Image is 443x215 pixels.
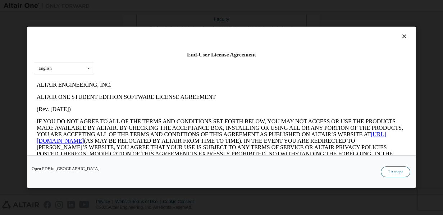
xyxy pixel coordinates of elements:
[3,27,373,34] p: (Rev. [DATE])
[3,52,352,65] a: [URL][DOMAIN_NAME]
[34,51,409,58] div: End-User License Agreement
[381,167,410,178] button: I Accept
[3,15,373,22] p: ALTAIR ONE STUDENT EDITION SOFTWARE LICENSE AGREEMENT
[32,167,100,171] a: Open PDF in [GEOGRAPHIC_DATA]
[3,3,373,9] p: ALTAIR ENGINEERING, INC.
[38,67,52,71] div: English
[3,40,373,98] p: IF YOU DO NOT AGREE TO ALL OF THE TERMS AND CONDITIONS SET FORTH BELOW, YOU MAY NOT ACCESS OR USE...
